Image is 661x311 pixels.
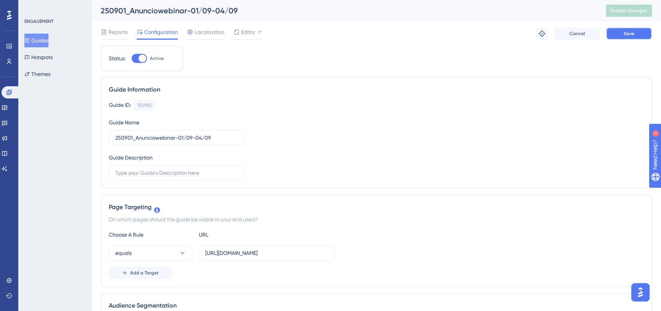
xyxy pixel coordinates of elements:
div: ENGAGEMENT [24,18,53,24]
span: Reports [108,27,127,37]
span: Add a Target [130,270,159,276]
span: equals [115,248,132,258]
span: Publish Changes [611,8,647,14]
div: 1 [53,4,55,10]
button: Publish Changes [606,5,652,17]
div: On which pages should the guide be visible to your end users? [109,215,644,224]
button: Themes [24,67,50,81]
button: Add a Target [109,267,172,279]
span: Configuration [144,27,178,37]
div: Guide Information [109,85,644,94]
div: Page Targeting [109,203,644,212]
div: URL [199,230,283,239]
div: 250901_Anunciowebinar-01/09-04/09 [101,5,587,16]
span: Cancel [569,31,585,37]
div: Choose A Rule [109,230,193,239]
button: Guides [24,34,48,47]
button: Cancel [554,27,600,40]
input: Type your Guide’s Name here [115,134,238,142]
div: 150985 [137,102,152,108]
span: Editor [241,27,255,37]
div: Audience Segmentation [109,301,644,310]
span: Active [150,55,164,61]
span: Need Help? [18,2,48,11]
span: Localization [195,27,224,37]
input: Type your Guide’s Description here [115,169,238,177]
div: Guide Name [109,118,139,127]
button: equals [109,245,193,261]
div: Guide Description [109,153,153,162]
span: Save [624,31,634,37]
iframe: UserGuiding AI Assistant Launcher [629,281,652,304]
button: Save [606,27,652,40]
div: Guide ID: [109,100,131,110]
div: Status: [109,54,126,63]
button: Hotspots [24,50,53,64]
input: yourwebsite.com/path [205,249,328,257]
